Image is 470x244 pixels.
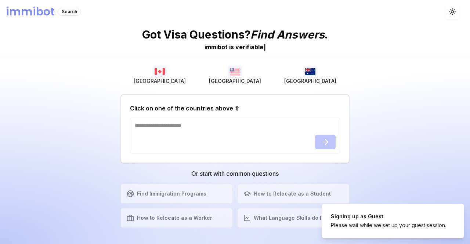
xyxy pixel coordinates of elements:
div: immibot is [205,43,234,51]
span: | [264,43,266,51]
span: [GEOGRAPHIC_DATA] [209,77,261,85]
span: [GEOGRAPHIC_DATA] [284,77,336,85]
span: [GEOGRAPHIC_DATA] [134,77,186,85]
div: Please wait while we set up your guest session. [331,222,446,229]
img: Canada flag [152,66,167,77]
div: Search [58,8,81,16]
p: Got Visa Questions? . [142,28,328,41]
img: USA flag [228,66,242,77]
h3: Or start with common questions [120,169,350,178]
div: Signing up as Guest [331,213,446,220]
span: v e r i f i a b l e [235,43,263,51]
h2: Click on one of the countries above ⇧ [130,104,239,113]
h1: immibot [6,5,55,18]
img: Australia flag [303,66,318,77]
span: Find Answers [250,28,325,41]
